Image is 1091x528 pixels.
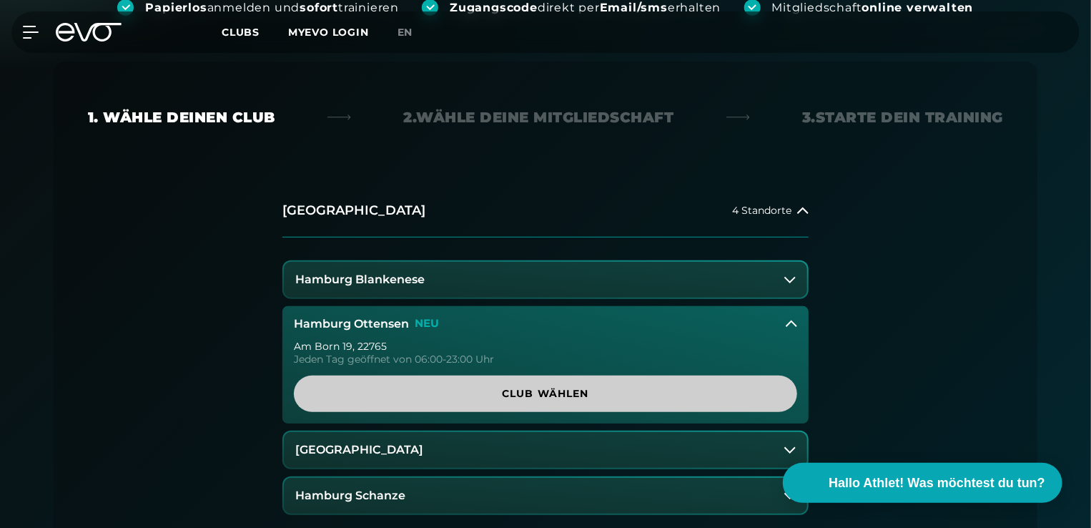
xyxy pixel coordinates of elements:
a: MYEVO LOGIN [288,26,369,39]
div: Am Born 19 , 22765 [294,341,797,351]
span: Clubs [222,26,260,39]
div: 3. Starte dein Training [802,107,1003,127]
button: Hamburg Schanze [284,478,807,514]
div: 1. Wähle deinen Club [88,107,275,127]
h3: [GEOGRAPHIC_DATA] [295,444,423,456]
span: Club wählen [328,386,763,401]
h3: Hamburg Ottensen [294,318,409,331]
span: 4 Standorte [732,205,791,216]
button: Hamburg OttensenNEU [282,306,809,342]
button: Hallo Athlet! Was möchtest du tun? [783,463,1062,503]
button: [GEOGRAPHIC_DATA]4 Standorte [282,185,809,238]
h2: [GEOGRAPHIC_DATA] [282,202,425,220]
a: Club wählen [294,376,797,412]
h3: Hamburg Blankenese [295,273,425,286]
button: [GEOGRAPHIC_DATA] [284,432,807,468]
p: NEU [415,318,439,330]
h3: Hamburg Schanze [295,489,405,502]
span: Hallo Athlet! Was möchtest du tun? [829,474,1045,493]
div: 2. Wähle deine Mitgliedschaft [404,107,674,127]
div: Jeden Tag geöffnet von 06:00-23:00 Uhr [294,354,797,364]
button: Hamburg Blankenese [284,262,807,298]
span: en [398,26,413,39]
a: en [398,24,430,41]
a: Clubs [222,25,288,39]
